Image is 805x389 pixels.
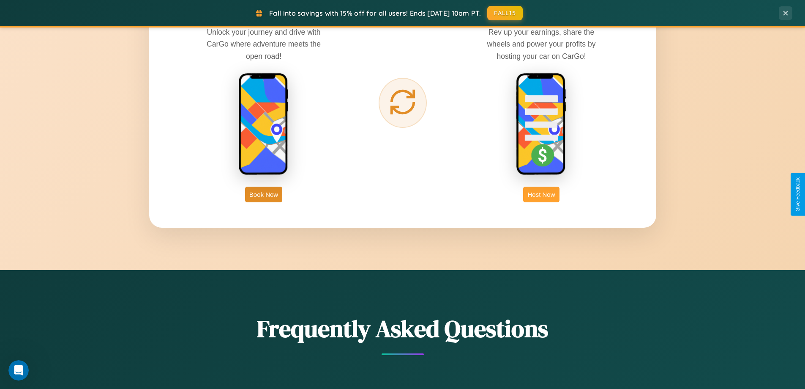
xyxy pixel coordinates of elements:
button: Book Now [245,187,282,202]
h2: Frequently Asked Questions [149,312,656,345]
img: rent phone [238,73,289,176]
button: FALL15 [487,6,523,20]
span: Fall into savings with 15% off for all users! Ends [DATE] 10am PT. [269,9,481,17]
iframe: Intercom live chat [8,360,29,381]
div: Give Feedback [795,177,801,212]
p: Rev up your earnings, share the wheels and power your profits by hosting your car on CarGo! [478,26,605,62]
button: Host Now [523,187,559,202]
p: Unlock your journey and drive with CarGo where adventure meets the open road! [200,26,327,62]
img: host phone [516,73,567,176]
